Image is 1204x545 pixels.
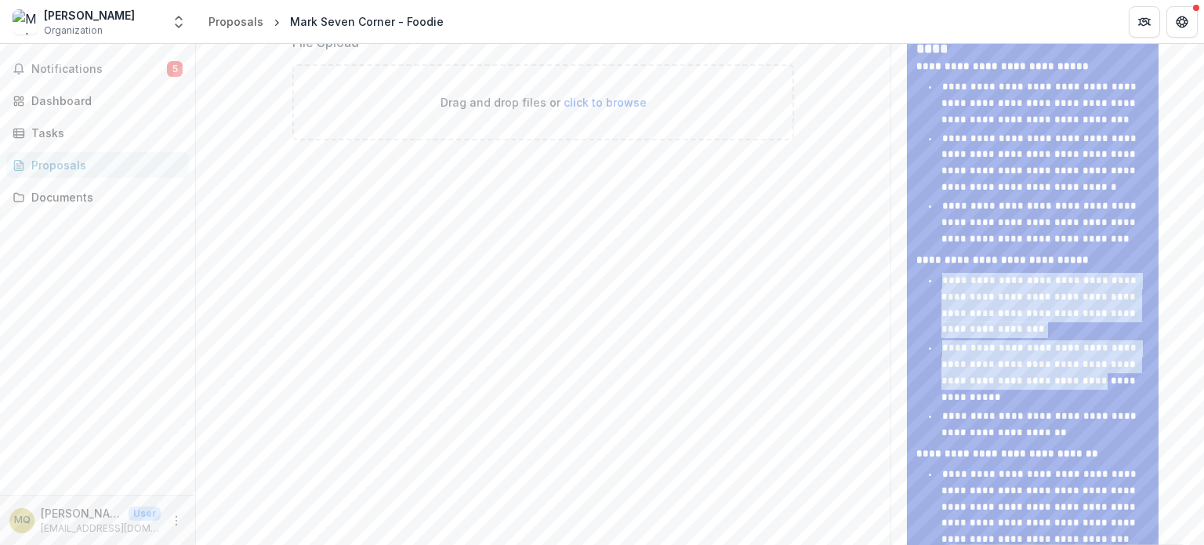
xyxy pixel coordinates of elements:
p: Drag and drop files or [441,94,647,111]
div: Documents [31,189,176,205]
div: [PERSON_NAME] [44,7,135,24]
div: Mark Ng Jun Qi [14,515,31,525]
div: Proposals [209,13,263,30]
div: Proposals [31,157,176,173]
button: Get Help [1166,6,1198,38]
nav: breadcrumb [202,10,450,33]
span: 5 [167,61,183,77]
p: [PERSON_NAME] [41,505,122,521]
p: [EMAIL_ADDRESS][DOMAIN_NAME] [41,521,161,536]
div: Mark Seven Corner - Foodie [290,13,444,30]
a: Tasks [6,120,189,146]
a: Proposals [202,10,270,33]
button: Open entity switcher [168,6,190,38]
p: User [129,507,161,521]
div: Tasks [31,125,176,141]
button: More [167,511,186,530]
a: Dashboard [6,88,189,114]
span: Notifications [31,63,167,76]
img: Mark Ng Jun Qi [13,9,38,35]
div: Dashboard [31,93,176,109]
span: click to browse [564,96,647,109]
a: Proposals [6,152,189,178]
span: Organization [44,24,103,38]
button: Partners [1129,6,1160,38]
a: Documents [6,184,189,210]
button: Notifications5 [6,56,189,82]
